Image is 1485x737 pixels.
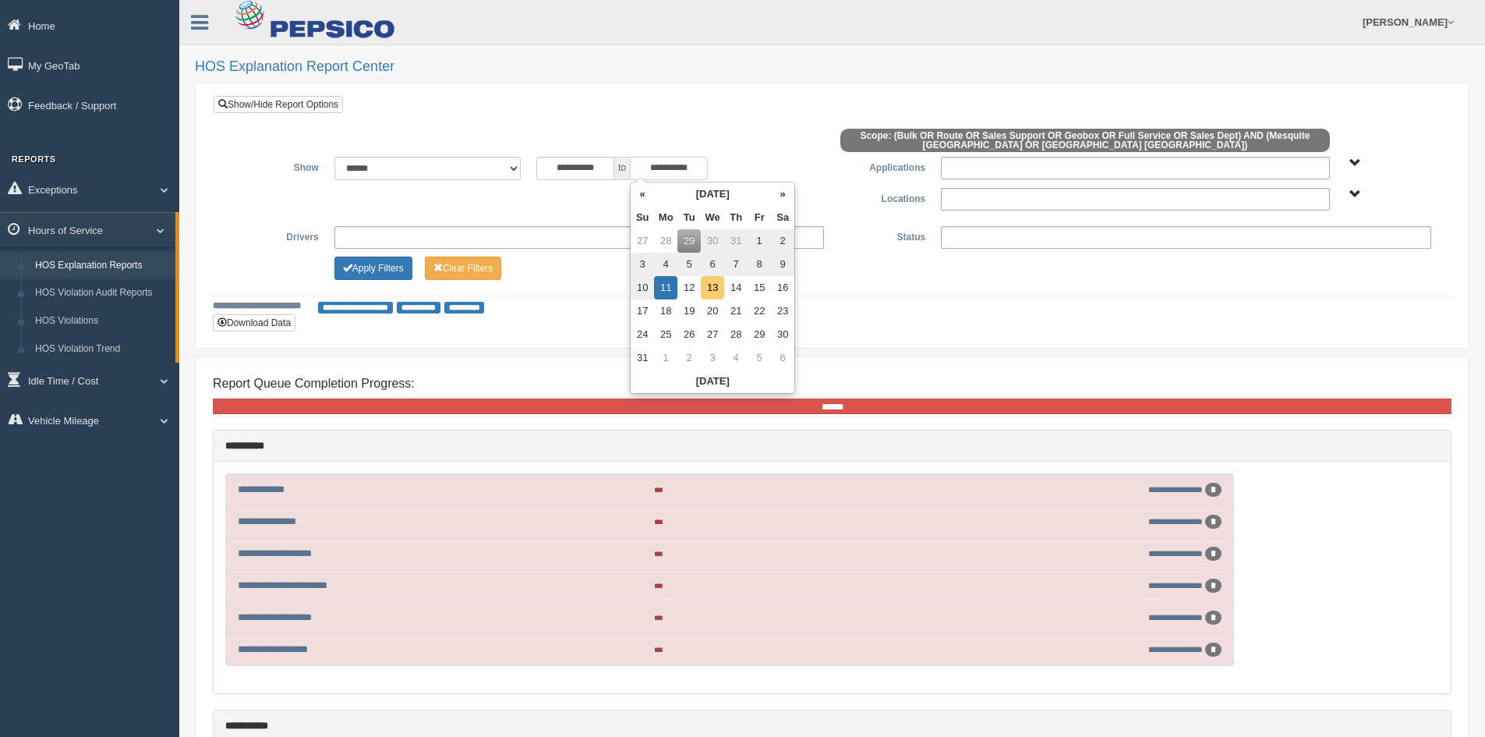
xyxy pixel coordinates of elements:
td: 7 [724,253,748,276]
a: HOS Violation Audit Reports [28,279,175,307]
a: Show/Hide Report Options [214,96,343,113]
td: 17 [631,299,654,323]
a: HOS Explanation Reports [28,252,175,280]
td: 10 [631,276,654,299]
button: Change Filter Options [425,257,502,280]
th: » [771,182,794,206]
td: 2 [771,229,794,253]
td: 16 [771,276,794,299]
td: 14 [724,276,748,299]
td: 28 [654,229,677,253]
td: 26 [677,323,701,346]
td: 23 [771,299,794,323]
th: Tu [677,206,701,229]
td: 21 [724,299,748,323]
td: 11 [654,276,677,299]
label: Applications [832,157,933,175]
td: 4 [654,253,677,276]
td: 3 [631,253,654,276]
td: 22 [748,299,771,323]
td: 20 [701,299,724,323]
td: 18 [654,299,677,323]
label: Locations [833,188,934,207]
th: Su [631,206,654,229]
th: [DATE] [654,182,771,206]
span: to [614,157,630,180]
td: 1 [748,229,771,253]
span: Scope: (Bulk OR Route OR Sales Support OR Geobox OR Full Service OR Sales Dept) AND (Mesquite [GE... [840,129,1331,152]
th: We [701,206,724,229]
td: 2 [677,346,701,370]
td: 31 [631,346,654,370]
a: HOS Violations [28,307,175,335]
td: 3 [701,346,724,370]
td: 5 [677,253,701,276]
td: 30 [771,323,794,346]
button: Download Data [213,314,295,331]
th: Mo [654,206,677,229]
label: Show [225,157,327,175]
th: [DATE] [631,370,794,393]
td: 4 [724,346,748,370]
a: HOS Violation Trend [28,335,175,363]
td: 25 [654,323,677,346]
td: 27 [701,323,724,346]
th: Fr [748,206,771,229]
label: Status [832,226,933,245]
td: 6 [701,253,724,276]
td: 29 [677,229,701,253]
td: 19 [677,299,701,323]
td: 30 [701,229,724,253]
th: Sa [771,206,794,229]
td: 5 [748,346,771,370]
td: 15 [748,276,771,299]
h2: HOS Explanation Report Center [195,59,1469,75]
td: 9 [771,253,794,276]
td: 24 [631,323,654,346]
th: « [631,182,654,206]
td: 31 [724,229,748,253]
td: 27 [631,229,654,253]
td: 6 [771,346,794,370]
td: 1 [654,346,677,370]
td: 28 [724,323,748,346]
td: 29 [748,323,771,346]
h4: Report Queue Completion Progress: [213,377,1451,391]
td: 12 [677,276,701,299]
td: 8 [748,253,771,276]
td: 13 [701,276,724,299]
label: Drivers [225,226,327,245]
button: Change Filter Options [334,257,412,280]
th: Th [724,206,748,229]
